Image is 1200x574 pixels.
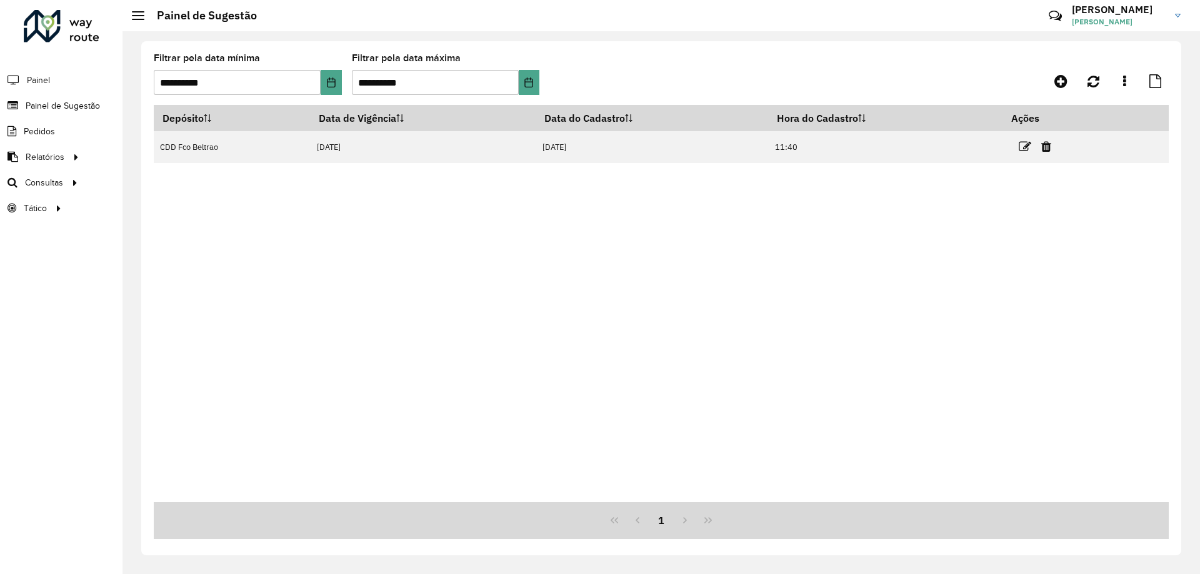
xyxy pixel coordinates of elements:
[536,131,769,163] td: [DATE]
[154,51,260,66] label: Filtrar pela data mínima
[26,99,100,112] span: Painel de Sugestão
[311,131,536,163] td: [DATE]
[649,508,673,532] button: 1
[311,105,536,131] th: Data de Vigência
[27,74,50,87] span: Painel
[769,105,1002,131] th: Hora do Cadastro
[24,202,47,215] span: Tático
[1019,138,1031,155] a: Editar
[1002,105,1077,131] th: Ações
[536,105,769,131] th: Data do Cadastro
[1041,138,1051,155] a: Excluir
[1042,2,1069,29] a: Contato Rápido
[1072,4,1166,16] h3: [PERSON_NAME]
[144,9,257,22] h2: Painel de Sugestão
[519,70,539,95] button: Choose Date
[154,105,311,131] th: Depósito
[321,70,341,95] button: Choose Date
[154,131,311,163] td: CDD Fco Beltrao
[24,125,55,138] span: Pedidos
[769,131,1002,163] td: 11:40
[1072,16,1166,27] span: [PERSON_NAME]
[26,151,64,164] span: Relatórios
[352,51,461,66] label: Filtrar pela data máxima
[25,176,63,189] span: Consultas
